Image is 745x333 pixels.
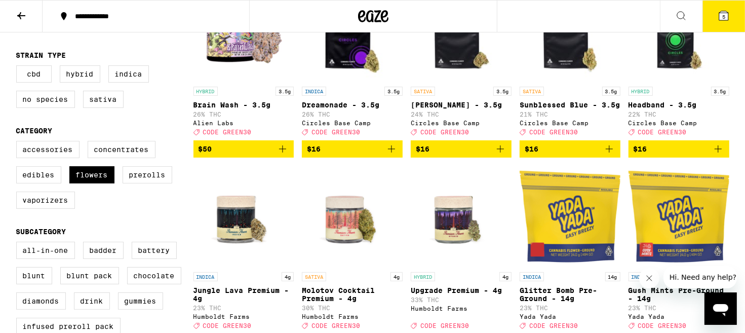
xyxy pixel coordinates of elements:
p: HYBRID [629,87,653,96]
div: Circles Base Camp [629,120,729,126]
label: Accessories [16,141,80,158]
span: CODE GREEN30 [311,129,360,135]
p: Jungle Lava Premium - 4g [193,286,294,303]
iframe: Button to launch messaging window [704,292,737,325]
span: CODE GREEN30 [638,129,687,135]
button: Add to bag [629,140,729,158]
p: INDICA [520,272,544,281]
button: Add to bag [520,140,620,158]
button: Add to bag [302,140,403,158]
p: Dreamonade - 3.5g [302,101,403,109]
p: Brain Wash - 3.5g [193,101,294,109]
label: Flowers [69,166,114,183]
label: Drink [74,292,110,310]
label: Indica [108,65,149,83]
p: 3.5g [602,87,620,96]
label: Edibles [16,166,61,183]
span: $16 [416,145,429,153]
p: INDICA [629,272,653,281]
p: 3.5g [711,87,729,96]
div: Yada Yada [520,313,620,320]
label: Gummies [118,292,163,310]
p: 26% THC [193,111,294,118]
p: 30% THC [302,305,403,311]
p: 22% THC [629,111,729,118]
label: Hybrid [60,65,100,83]
span: $50 [199,145,212,153]
p: 33% THC [411,297,512,303]
p: HYBRID [193,87,218,96]
label: Prerolls [123,166,172,183]
p: INDICA [193,272,218,281]
p: 14g [605,272,620,281]
img: Humboldt Farms - Jungle Lava Premium - 4g [193,166,294,267]
span: CODE GREEN30 [203,323,252,329]
img: Yada Yada - Gush Mints Pre-Ground - 14g [629,166,729,267]
p: 4g [390,272,403,281]
span: $16 [307,145,321,153]
p: 21% THC [520,111,620,118]
img: Humboldt Farms - Molotov Cocktail Premium - 4g [302,166,403,267]
legend: Subcategory [16,228,66,236]
span: CODE GREEN30 [203,129,252,135]
iframe: Close message [639,268,659,288]
label: Battery [132,242,177,259]
span: CODE GREEN30 [529,323,578,329]
label: Blunt Pack [60,267,119,284]
span: CODE GREEN30 [529,129,578,135]
legend: Category [16,127,53,135]
button: Add to bag [193,140,294,158]
p: HYBRID [411,272,435,281]
p: SATIVA [411,87,435,96]
span: 5 [722,14,725,20]
p: Sunblessed Blue - 3.5g [520,101,620,109]
p: SATIVA [302,272,326,281]
img: Humboldt Farms - Upgrade Premium - 4g [411,166,512,267]
span: $16 [525,145,538,153]
div: Yada Yada [629,313,729,320]
span: CODE GREEN30 [420,323,469,329]
label: Badder [83,242,124,259]
label: Concentrates [88,141,155,158]
div: Alien Labs [193,120,294,126]
p: Molotov Cocktail Premium - 4g [302,286,403,303]
legend: Strain Type [16,51,66,59]
label: Blunt [16,267,52,284]
p: 3.5g [384,87,403,96]
span: CODE GREEN30 [311,323,360,329]
p: 23% THC [520,305,620,311]
p: 4g [282,272,294,281]
p: 3.5g [276,87,294,96]
div: Circles Base Camp [302,120,403,126]
div: Circles Base Camp [411,120,512,126]
p: Gush Mints Pre-Ground - 14g [629,286,729,303]
label: CBD [16,65,52,83]
button: Add to bag [411,140,512,158]
label: Diamonds [16,292,66,310]
p: [PERSON_NAME] - 3.5g [411,101,512,109]
p: Headband - 3.5g [629,101,729,109]
p: 4g [499,272,512,281]
label: All-In-One [16,242,75,259]
p: 26% THC [302,111,403,118]
div: Circles Base Camp [520,120,620,126]
div: Humboldt Farms [193,313,294,320]
span: CODE GREEN30 [638,323,687,329]
label: Vaporizers [16,192,75,209]
p: Upgrade Premium - 4g [411,286,512,294]
button: 5 [702,1,745,32]
label: Sativa [83,91,124,108]
label: No Species [16,91,75,108]
div: Humboldt Farms [411,305,512,312]
span: CODE GREEN30 [420,129,469,135]
img: Yada Yada - Glitter Bomb Pre-Ground - 14g [520,166,620,267]
p: SATIVA [520,87,544,96]
p: 23% THC [193,305,294,311]
p: INDICA [302,87,326,96]
p: Glitter Bomb Pre-Ground - 14g [520,286,620,303]
iframe: Message from company [663,266,737,288]
div: Humboldt Farms [302,313,403,320]
p: 23% THC [629,305,729,311]
p: 24% THC [411,111,512,118]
